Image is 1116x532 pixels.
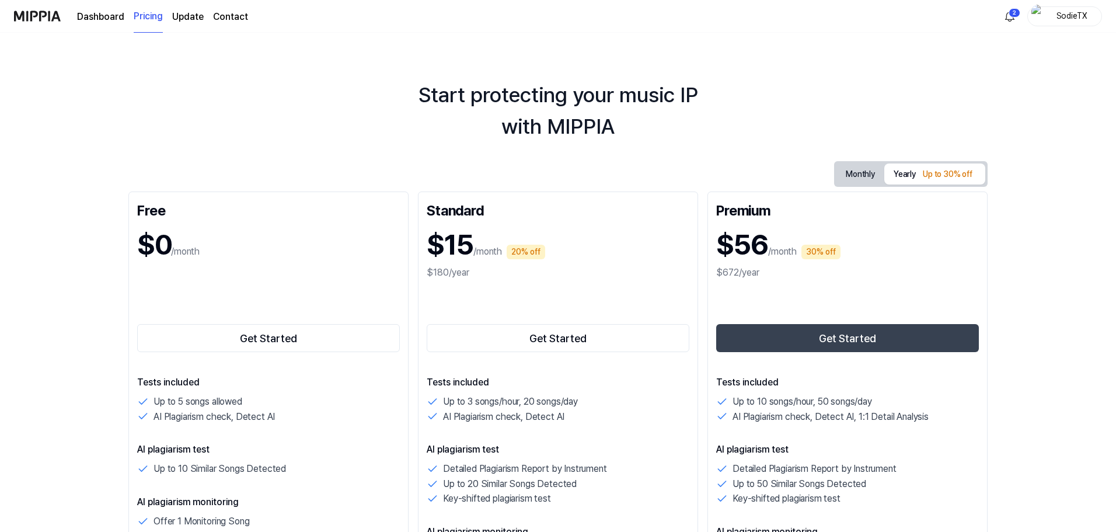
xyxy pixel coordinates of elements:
p: Tests included [137,375,400,390]
h1: $0 [137,224,171,266]
p: AI Plagiarism check, Detect AI [154,409,275,425]
button: Get Started [137,324,400,352]
p: AI Plagiarism check, Detect AI, 1:1 Detail Analysis [733,409,929,425]
p: Tests included [716,375,979,390]
p: Up to 3 songs/hour, 20 songs/day [443,394,578,409]
a: Get Started [137,322,400,354]
p: AI plagiarism test [137,443,400,457]
div: 30% off [801,245,841,259]
p: AI plagiarism test [716,443,979,457]
p: Key-shifted plagiarism test [733,491,841,506]
img: 알림 [1003,9,1017,23]
p: Detailed Plagiarism Report by Instrument [443,461,607,477]
p: /month [768,245,797,259]
a: Dashboard [77,10,124,24]
div: Premium [716,200,979,219]
p: Up to 5 songs allowed [154,394,242,409]
p: Up to 50 Similar Songs Detected [733,477,866,492]
a: Contact [213,10,248,24]
h1: $56 [716,224,768,266]
p: AI plagiarism monitoring [137,495,400,509]
img: profile [1031,5,1045,28]
a: Pricing [134,1,163,33]
p: Offer 1 Monitoring Song [154,514,249,529]
p: Up to 20 Similar Songs Detected [443,477,577,492]
p: Up to 10 songs/hour, 50 songs/day [733,394,872,409]
p: Key-shifted plagiarism test [443,491,551,506]
button: Yearly [884,164,985,185]
div: 20% off [507,245,545,259]
a: Update [172,10,204,24]
div: $180/year [427,266,689,280]
h1: $15 [427,224,473,266]
button: Get Started [716,324,979,352]
p: Tests included [427,375,689,390]
div: $672/year [716,266,979,280]
div: 2 [1009,8,1020,18]
p: Up to 10 Similar Songs Detected [154,461,286,477]
div: SodieTX [1049,9,1094,22]
div: Free [137,200,400,219]
p: Detailed Plagiarism Report by Instrument [733,461,897,477]
div: Up to 30% off [919,166,976,183]
a: Get Started [427,322,689,354]
p: /month [171,245,200,259]
p: AI Plagiarism check, Detect AI [443,409,564,425]
p: AI plagiarism test [427,443,689,457]
div: Standard [427,200,689,219]
button: Get Started [427,324,689,352]
a: Get Started [716,322,979,354]
p: /month [473,245,502,259]
button: 알림2 [1000,7,1019,26]
button: profileSodieTX [1027,6,1102,26]
button: Monthly [836,164,884,185]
